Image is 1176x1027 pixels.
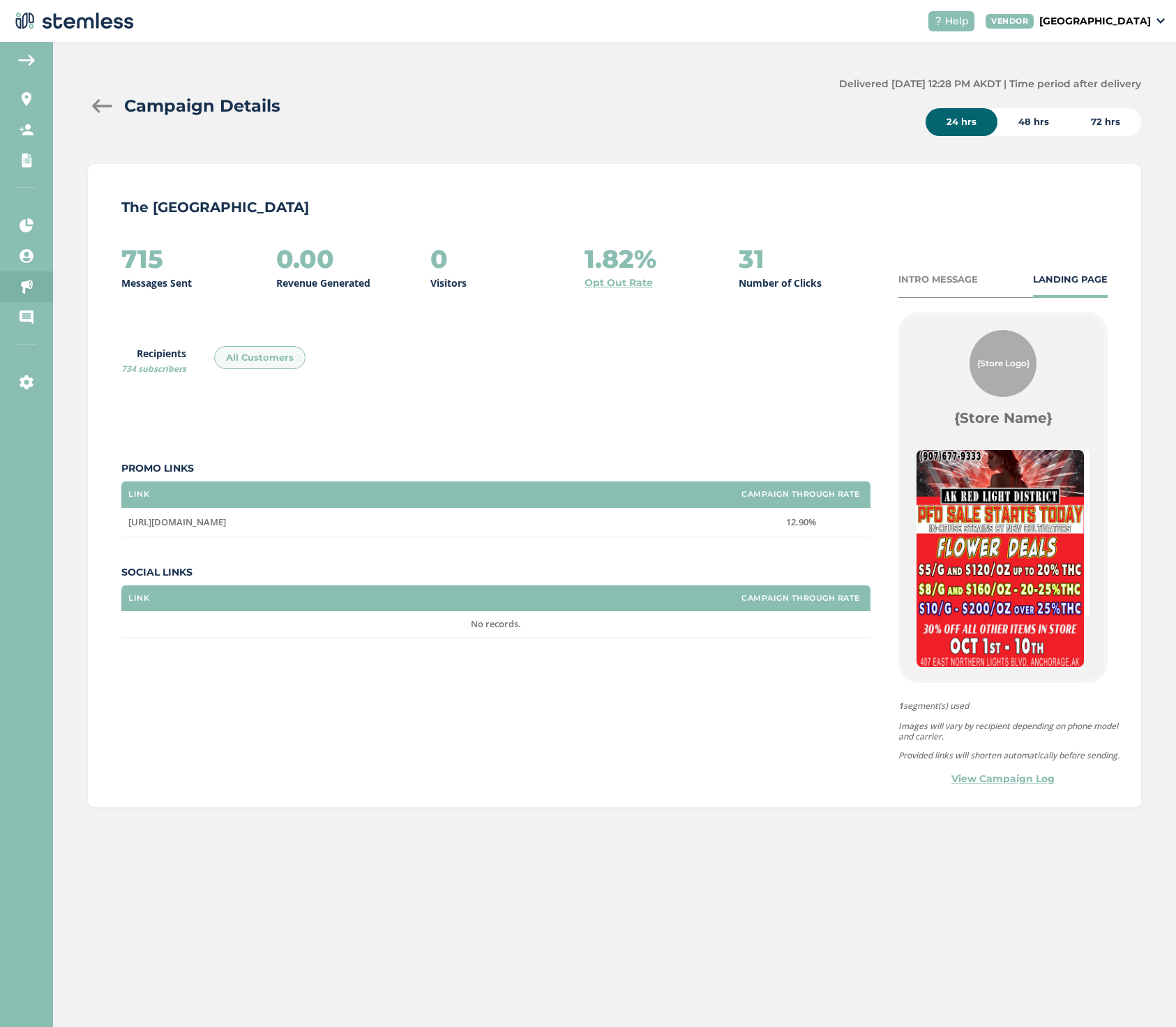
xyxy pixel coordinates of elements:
[121,346,186,375] label: Recipients
[997,108,1070,136] div: 48 hrs
[121,245,163,273] h2: 715
[430,276,467,290] p: Visitors
[121,276,192,290] p: Messages Sent
[739,276,822,290] p: Number of Clicks
[982,675,1003,696] button: Item 0
[898,700,1122,712] span: segment(s) used
[276,245,334,273] h2: 0.00
[917,450,1084,667] img: UvtWcoDOmzOuTyL4YsLDN8uc6E86bisCqlOBWE6a.jpg
[124,93,280,119] h2: Campaign Details
[1003,675,1024,696] button: Item 1
[121,461,870,476] label: Promo Links
[738,516,864,528] label: 12.90%
[18,54,35,66] img: icon-arrow-back-accent-c549486e.svg
[214,346,306,370] div: All Customers
[276,276,370,290] p: Revenue Generated
[11,7,134,35] img: logo-dark-0685b13c.svg
[1156,18,1165,24] img: icon_down-arrow-small-66adaf34.svg
[585,276,653,290] a: Opt Out Rate
[926,108,997,136] div: 24 hrs
[128,516,226,528] span: [URL][DOMAIN_NAME]
[741,490,860,499] label: Campaign Through Rate
[934,17,942,25] img: icon-help-white-03924b79.svg
[1106,960,1176,1027] iframe: Chat Widget
[585,245,656,273] h2: 1.82%
[741,594,860,603] label: Campaign Through Rate
[945,14,969,29] span: Help
[986,14,1034,29] div: VENDOR
[1033,273,1108,287] div: LANDING PAGE
[898,273,978,287] div: INTRO MESSAGE
[121,197,1108,217] p: The [GEOGRAPHIC_DATA]
[121,565,870,580] label: Social Links
[898,750,1122,760] p: Provided links will shorten automatically before sending.
[739,245,764,273] h2: 31
[898,700,903,712] strong: 1
[951,772,1055,786] a: View Campaign Log
[786,516,816,528] span: 12.90%
[898,721,1122,742] p: Images will vary by recipient depending on phone model and carrier.
[128,594,149,603] label: Link
[1070,108,1141,136] div: 72 hrs
[839,77,1141,91] label: Delivered [DATE] 12:28 PM AKDT | Time period after delivery
[954,408,1053,428] label: {Store Name}
[121,363,186,375] span: 734 subscribers
[128,490,149,499] label: Link
[471,617,521,630] span: No records.
[977,357,1030,370] span: {Store Logo}
[128,516,724,528] label: https://alaskaredlight.com
[430,245,448,273] h2: 0
[1039,14,1151,29] p: [GEOGRAPHIC_DATA]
